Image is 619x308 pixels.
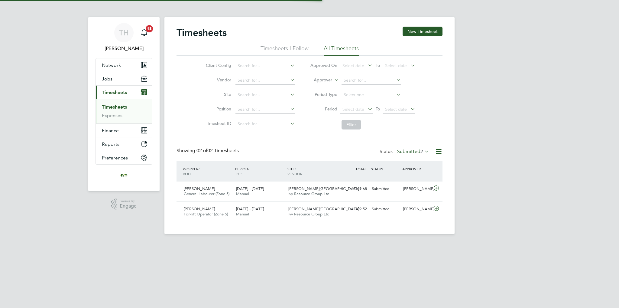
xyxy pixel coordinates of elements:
div: STATUS [369,163,401,174]
a: Expenses [102,113,122,118]
span: TH [119,29,129,37]
span: [PERSON_NAME] [184,206,215,211]
div: APPROVER [401,163,432,174]
input: Search for... [235,76,295,85]
span: Network [102,62,121,68]
span: / [248,166,249,171]
div: [PERSON_NAME] [401,184,432,194]
label: Period Type [310,92,337,97]
span: Select date [385,63,407,68]
span: Powered by [120,198,137,204]
input: Search for... [235,105,295,114]
input: Select one [342,91,401,99]
label: Vendor [204,77,231,83]
label: Site [204,92,231,97]
span: / [295,166,296,171]
span: To [374,61,382,69]
label: Approver [305,77,332,83]
span: Manual [236,211,249,217]
div: Submitted [369,204,401,214]
button: Jobs [96,72,152,85]
label: Submitted [397,149,429,155]
div: Timesheets [96,99,152,123]
input: Search for... [235,62,295,70]
span: / [198,166,199,171]
div: Submitted [369,184,401,194]
span: Select date [385,106,407,112]
label: Client Config [204,63,231,68]
nav: Main navigation [88,17,160,191]
span: To [374,105,382,113]
span: Timesheets [102,90,127,95]
span: [DATE] - [DATE] [236,206,264,211]
button: Network [96,58,152,72]
span: Jobs [102,76,112,82]
span: Select date [342,63,364,68]
span: 2 [420,149,423,155]
span: Tom Harvey [96,45,152,52]
span: Select date [342,106,364,112]
span: Ivy Resource Group Ltd [288,191,329,196]
a: Go to home page [96,171,152,180]
span: 02 of [196,148,207,154]
button: Preferences [96,151,152,164]
label: Period [310,106,337,112]
div: WORKER [181,163,234,179]
span: Preferences [102,155,128,161]
a: TH[PERSON_NAME] [96,23,152,52]
span: Forklift Operator (Zone 5) [184,211,228,217]
label: Approved On [310,63,337,68]
span: 18 [146,25,153,32]
input: Search for... [235,91,295,99]
img: ivyresourcegroup-logo-retina.png [119,171,129,180]
button: Reports [96,137,152,151]
div: Showing [177,148,240,154]
input: Search for... [235,120,295,128]
span: Ivy Resource Group Ltd [288,211,329,217]
input: Search for... [342,76,401,85]
div: £149.68 [338,184,369,194]
div: [PERSON_NAME] [401,204,432,214]
span: Manual [236,191,249,196]
span: Reports [102,141,119,147]
button: Timesheets [96,86,152,99]
span: ROLE [183,171,192,176]
label: Timesheet ID [204,121,231,126]
li: All Timesheets [324,45,359,56]
button: New Timesheet [403,27,442,36]
span: Finance [102,128,119,133]
li: Timesheets I Follow [261,45,309,56]
span: VENDOR [287,171,302,176]
a: Powered byEngage [111,198,137,210]
h2: Timesheets [177,27,227,39]
span: 02 Timesheets [196,148,239,154]
span: TYPE [235,171,244,176]
button: Finance [96,124,152,137]
span: [PERSON_NAME] [184,186,215,191]
label: Position [204,106,231,112]
a: Timesheets [102,104,127,110]
div: £209.52 [338,204,369,214]
div: Status [380,148,430,156]
span: [PERSON_NAME][GEOGRAPHIC_DATA] [288,206,359,211]
a: 18 [138,23,150,42]
span: TOTAL [355,166,366,171]
span: General Labourer (Zone 5) [184,191,229,196]
span: Engage [120,204,137,209]
span: [PERSON_NAME][GEOGRAPHIC_DATA] [288,186,359,191]
span: [DATE] - [DATE] [236,186,264,191]
div: PERIOD [234,163,286,179]
button: Filter [342,120,361,129]
div: SITE [286,163,338,179]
